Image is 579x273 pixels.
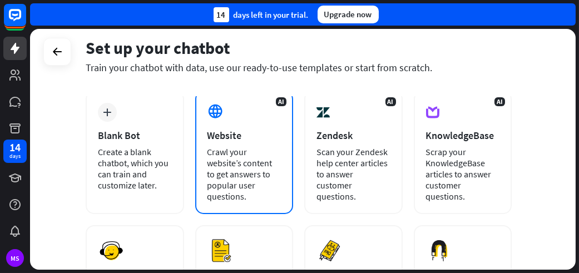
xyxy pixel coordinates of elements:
[98,146,172,191] div: Create a blank chatbot, which you can train and customize later.
[207,129,281,142] div: Website
[98,129,172,142] div: Blank Bot
[86,37,512,58] div: Set up your chatbot
[9,4,42,38] button: Open LiveChat chat widget
[9,152,21,160] div: days
[103,108,112,116] i: plus
[207,146,281,202] div: Crawl your website’s content to get answers to popular user questions.
[86,61,512,74] div: Train your chatbot with data, use our ready-to-use templates or start from scratch.
[426,146,500,202] div: Scrap your KnowledgeBase articles to answer customer questions.
[316,129,390,142] div: Zendesk
[9,142,21,152] div: 14
[385,97,396,106] span: AI
[318,6,379,23] div: Upgrade now
[426,129,500,142] div: KnowledgeBase
[316,146,390,202] div: Scan your Zendesk help center articles to answer customer questions.
[214,7,309,22] div: days left in your trial.
[214,7,229,22] div: 14
[494,97,505,106] span: AI
[3,140,27,163] a: 14 days
[6,249,24,267] div: MS
[276,97,286,106] span: AI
